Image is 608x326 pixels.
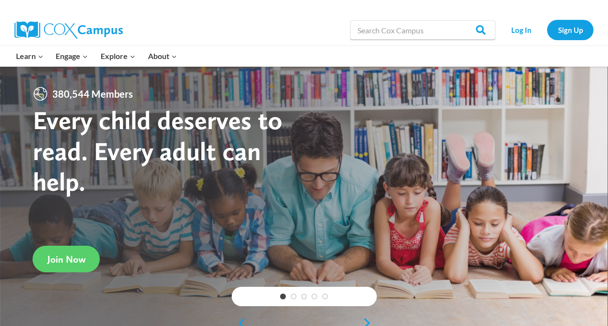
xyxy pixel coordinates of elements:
[10,46,183,66] nav: Primary Navigation
[311,294,317,299] a: 4
[33,246,100,272] a: Join Now
[350,20,495,40] input: Search Cox Campus
[322,294,328,299] a: 5
[148,50,177,62] span: About
[301,294,307,299] a: 3
[500,20,593,40] nav: Secondary Navigation
[47,253,86,265] span: Join Now
[56,50,88,62] span: Engage
[33,104,282,197] strong: Every child deserves to read. Every adult can help.
[280,294,286,299] a: 1
[16,50,44,62] span: Learn
[15,21,123,39] img: Cox Campus
[48,86,137,102] span: 380,544 Members
[291,294,297,299] a: 2
[500,20,542,40] a: Log In
[101,50,135,62] span: Explore
[547,20,593,40] a: Sign Up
